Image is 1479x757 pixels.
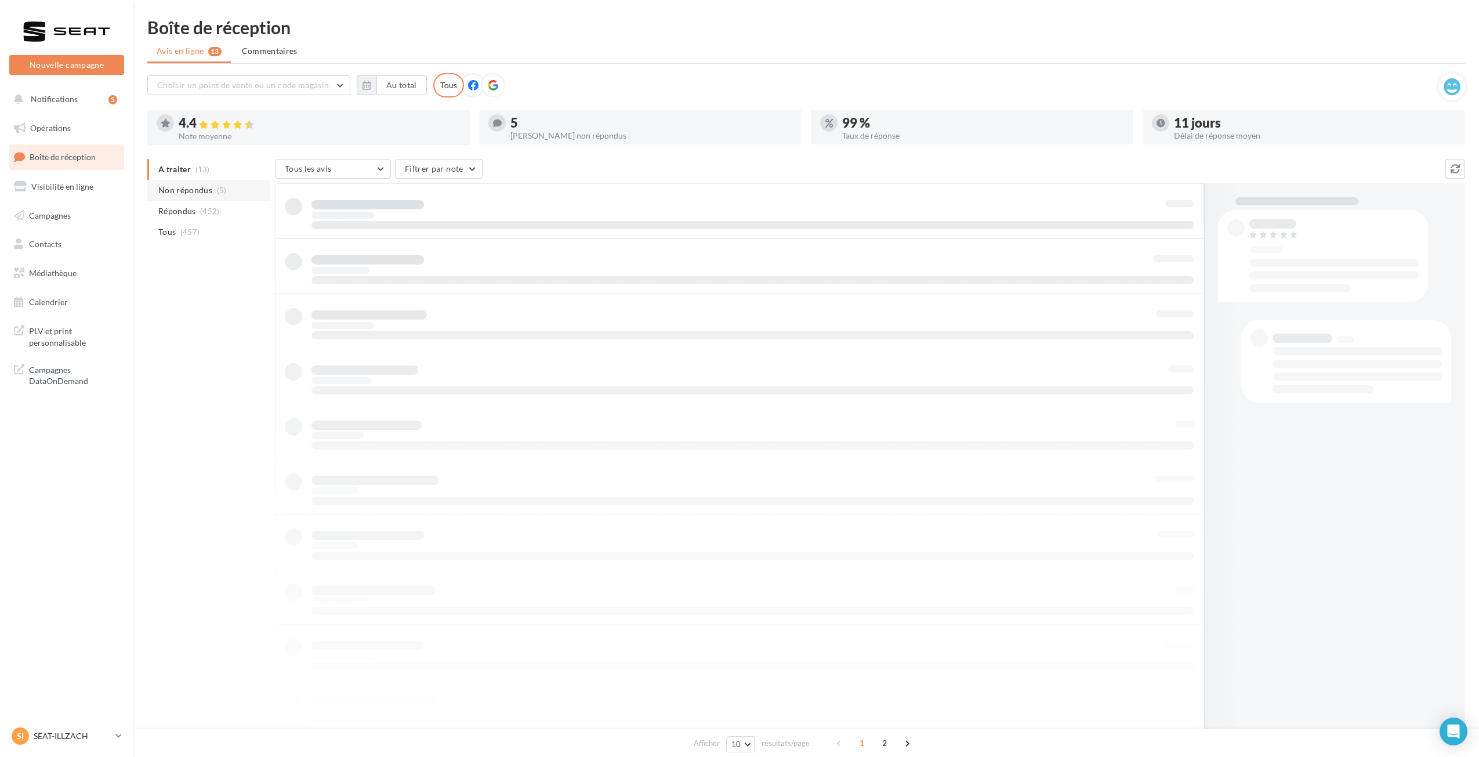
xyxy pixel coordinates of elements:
button: Choisir un point de vente ou un code magasin [147,75,350,95]
a: Boîte de réception [7,144,126,169]
div: 11 jours [1174,117,1456,129]
span: Médiathèque [29,268,77,278]
span: Notifications [31,94,78,104]
button: Au total [357,75,427,95]
span: Contacts [29,239,61,249]
div: Délai de réponse moyen [1174,132,1456,140]
span: Répondus [158,205,196,217]
button: Filtrer par note [395,159,483,179]
span: Campagnes [29,210,71,220]
span: résultats/page [762,738,810,749]
span: (457) [180,227,200,237]
div: [PERSON_NAME] non répondus [510,132,792,140]
button: 10 [726,736,756,752]
a: Campagnes DataOnDemand [7,357,126,392]
div: Boîte de réception [147,19,1465,36]
span: Campagnes DataOnDemand [29,362,119,387]
p: SEAT-ILLZACH [34,730,111,742]
span: Boîte de réception [30,152,96,162]
div: 4.4 [179,117,461,130]
span: Tous les avis [285,164,332,173]
button: Tous les avis [275,159,391,179]
span: (452) [200,207,220,216]
div: Open Intercom Messenger [1440,718,1467,745]
button: Au total [376,75,427,95]
a: Contacts [7,232,126,256]
div: 5 [108,95,117,104]
span: Choisir un point de vente ou un code magasin [157,80,329,90]
span: Non répondus [158,184,212,196]
div: 5 [510,117,792,129]
a: Médiathèque [7,261,126,285]
div: Taux de réponse [842,132,1124,140]
a: Calendrier [7,290,126,314]
span: Tous [158,226,176,238]
div: Tous [433,73,464,97]
span: 2 [875,734,894,752]
a: PLV et print personnalisable [7,318,126,353]
span: Commentaires [242,46,298,56]
span: 1 [853,734,871,752]
span: Afficher [694,738,720,749]
span: SI [17,730,24,742]
button: Nouvelle campagne [9,55,124,75]
span: 10 [731,740,741,749]
a: Opérations [7,116,126,140]
a: SI SEAT-ILLZACH [9,725,124,747]
div: Note moyenne [179,132,461,140]
span: Visibilité en ligne [31,182,93,191]
a: Campagnes [7,204,126,228]
button: Notifications 5 [7,87,122,111]
span: Calendrier [29,297,68,307]
span: PLV et print personnalisable [29,323,119,348]
div: 99 % [842,117,1124,129]
a: Visibilité en ligne [7,175,126,199]
span: Opérations [30,123,71,133]
span: (5) [217,186,227,195]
